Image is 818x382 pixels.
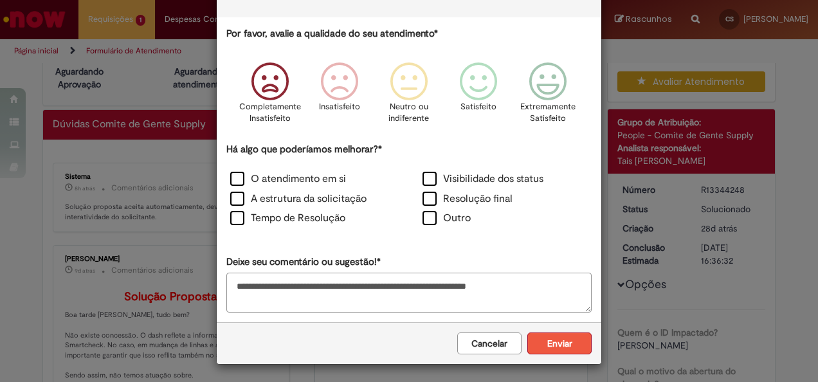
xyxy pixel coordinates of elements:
[230,211,345,226] label: Tempo de Resolução
[423,192,513,206] label: Resolução final
[527,332,592,354] button: Enviar
[237,53,302,141] div: Completamente Insatisfeito
[520,101,576,125] p: Extremamente Satisfeito
[423,211,471,226] label: Outro
[230,192,367,206] label: A estrutura da solicitação
[319,101,360,113] p: Insatisfeito
[226,27,438,41] label: Por favor, avalie a qualidade do seu atendimento*
[307,53,372,141] div: Insatisfeito
[515,53,581,141] div: Extremamente Satisfeito
[457,332,522,354] button: Cancelar
[423,172,543,186] label: Visibilidade dos status
[230,172,346,186] label: O atendimento em si
[239,101,301,125] p: Completamente Insatisfeito
[386,101,432,125] p: Neutro ou indiferente
[226,255,381,269] label: Deixe seu comentário ou sugestão!*
[226,143,592,230] div: Há algo que poderíamos melhorar?*
[446,53,511,141] div: Satisfeito
[460,101,496,113] p: Satisfeito
[376,53,442,141] div: Neutro ou indiferente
